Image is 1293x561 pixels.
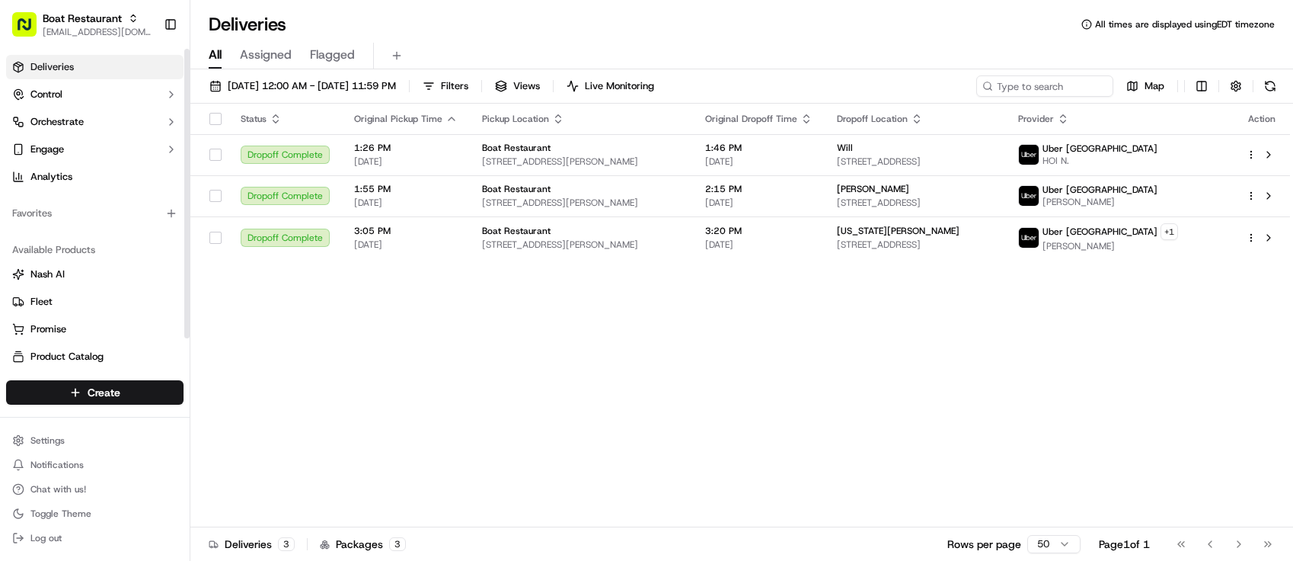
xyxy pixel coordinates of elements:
[6,201,184,226] div: Favorites
[12,268,177,281] a: Nash AI
[354,155,458,168] span: [DATE]
[241,113,267,125] span: Status
[1042,240,1178,252] span: [PERSON_NAME]
[1042,143,1157,155] span: Uber [GEOGRAPHIC_DATA]
[1145,79,1164,93] span: Map
[43,26,152,38] button: [EMAIL_ADDRESS][DOMAIN_NAME]
[976,75,1113,97] input: Type to search
[837,142,853,154] span: Will
[88,385,120,400] span: Create
[6,110,184,134] button: Orchestrate
[354,142,458,154] span: 1:26 PM
[1019,145,1039,165] img: uber-new-logo.jpeg
[482,113,549,125] span: Pickup Location
[513,79,540,93] span: Views
[1042,196,1157,208] span: [PERSON_NAME]
[482,197,681,209] span: [STREET_ADDRESS][PERSON_NAME]
[12,295,177,309] a: Fleet
[837,183,909,195] span: [PERSON_NAME]
[585,79,654,93] span: Live Monitoring
[416,75,475,97] button: Filters
[1019,186,1039,206] img: uber-new-logo.jpeg
[6,527,184,549] button: Log out
[705,155,813,168] span: [DATE]
[354,225,458,237] span: 3:05 PM
[30,88,62,101] span: Control
[30,295,53,309] span: Fleet
[837,113,908,125] span: Dropoff Location
[30,483,86,495] span: Chat with us!
[705,113,797,125] span: Original Dropoff Time
[837,197,994,209] span: [STREET_ADDRESS]
[209,537,295,552] div: Deliveries
[30,60,74,74] span: Deliveries
[6,6,158,43] button: Boat Restaurant[EMAIL_ADDRESS][DOMAIN_NAME]
[1042,226,1157,238] span: Uber [GEOGRAPHIC_DATA]
[482,225,551,237] span: Boat Restaurant
[6,430,184,451] button: Settings
[482,155,681,168] span: [STREET_ADDRESS][PERSON_NAME]
[12,322,177,336] a: Promise
[30,115,84,129] span: Orchestrate
[30,268,65,281] span: Nash AI
[30,322,66,336] span: Promise
[1161,223,1178,240] button: +1
[30,459,84,471] span: Notifications
[6,165,184,189] a: Analytics
[705,197,813,209] span: [DATE]
[320,537,406,552] div: Packages
[30,434,65,447] span: Settings
[1019,228,1039,248] img: uber-new-logo.jpeg
[6,454,184,476] button: Notifications
[482,239,681,251] span: [STREET_ADDRESS][PERSON_NAME]
[560,75,661,97] button: Live Monitoring
[705,225,813,237] span: 3:20 PM
[310,46,355,64] span: Flagged
[1259,75,1281,97] button: Refresh
[6,479,184,500] button: Chat with us!
[6,317,184,341] button: Promise
[1095,18,1275,30] span: All times are displayed using EDT timezone
[705,142,813,154] span: 1:46 PM
[6,137,184,162] button: Engage
[278,537,295,551] div: 3
[1018,113,1054,125] span: Provider
[6,82,184,107] button: Control
[6,238,184,262] div: Available Products
[488,75,547,97] button: Views
[6,345,184,369] button: Product Catalog
[947,537,1021,552] p: Rows per page
[6,262,184,287] button: Nash AI
[6,290,184,314] button: Fleet
[1042,155,1157,167] span: HOI N.
[705,183,813,195] span: 2:15 PM
[203,75,403,97] button: [DATE] 12:00 AM - [DATE] 11:59 PM
[837,155,994,168] span: [STREET_ADDRESS]
[482,142,551,154] span: Boat Restaurant
[1099,537,1150,552] div: Page 1 of 1
[705,239,813,251] span: [DATE]
[30,508,91,520] span: Toggle Theme
[354,197,458,209] span: [DATE]
[43,11,122,26] button: Boat Restaurant
[30,170,72,184] span: Analytics
[1119,75,1171,97] button: Map
[837,239,994,251] span: [STREET_ADDRESS]
[354,113,442,125] span: Original Pickup Time
[1042,184,1157,196] span: Uber [GEOGRAPHIC_DATA]
[837,225,959,237] span: [US_STATE][PERSON_NAME]
[209,46,222,64] span: All
[354,183,458,195] span: 1:55 PM
[30,143,64,156] span: Engage
[482,183,551,195] span: Boat Restaurant
[30,350,104,364] span: Product Catalog
[6,380,184,405] button: Create
[389,537,406,551] div: 3
[354,239,458,251] span: [DATE]
[240,46,292,64] span: Assigned
[441,79,468,93] span: Filters
[6,503,184,524] button: Toggle Theme
[30,532,62,544] span: Log out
